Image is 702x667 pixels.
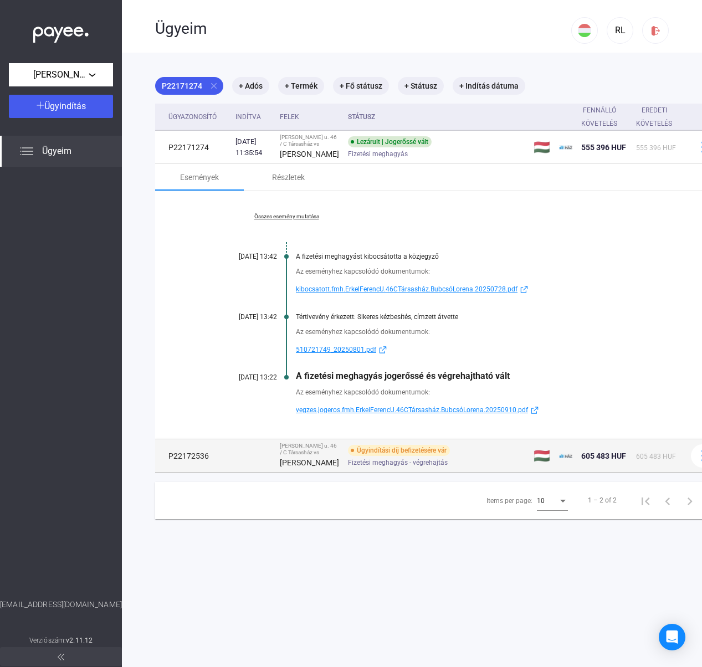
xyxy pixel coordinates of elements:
[611,24,629,37] div: RL
[66,637,93,644] strong: v2.11.12
[581,451,626,460] span: 605 483 HUF
[296,283,672,296] a: kibocsatott.fmh.ErkelFerencU.46CTársasház.BubcsóLorena.20250728.pdfexternal-link-blue
[155,19,571,38] div: Ügyeim
[581,104,617,130] div: Fennálló követelés
[211,313,277,321] div: [DATE] 13:42
[581,143,626,152] span: 555 396 HUF
[280,150,339,158] strong: [PERSON_NAME]
[168,110,217,124] div: Ügyazonosító
[348,136,432,147] div: Lezárult | Jogerőssé vált
[376,346,390,354] img: external-link-blue
[155,131,231,164] td: P22171274
[348,456,448,469] span: Fizetési meghagyás - végrehajtás
[209,81,219,91] mat-icon: close
[607,17,633,44] button: RL
[528,406,541,414] img: external-link-blue
[33,20,89,43] img: white-payee-white-dot.svg
[581,104,627,130] div: Fennálló követelés
[58,654,64,660] img: arrow-double-left-grey.svg
[529,131,555,164] td: 🇭🇺
[517,285,531,294] img: external-link-blue
[296,343,672,356] a: 510721749_20250801.pdfexternal-link-blue
[296,403,528,417] span: vegzes.jogeros.fmh.ErkelFerencU.46CTársasház.BubcsóLorena.20250910.pdf
[529,439,555,473] td: 🇭🇺
[636,104,672,130] div: Eredeti követelés
[155,77,223,95] mat-chip: P22171274
[180,171,219,184] div: Események
[211,373,277,381] div: [DATE] 13:22
[42,145,71,158] span: Ügyeim
[636,453,676,460] span: 605 483 HUF
[9,95,113,118] button: Ügyindítás
[559,141,572,154] img: ehaz-mini
[588,494,617,507] div: 1 – 2 of 2
[398,77,444,95] mat-chip: + Státusz
[636,144,676,152] span: 555 396 HUF
[232,77,269,95] mat-chip: + Adós
[155,439,231,473] td: P22172536
[559,449,572,463] img: ehaz-mini
[453,77,525,95] mat-chip: + Indítás dátuma
[659,624,685,650] div: Open Intercom Messenger
[634,489,657,511] button: First page
[235,110,271,124] div: Indítva
[296,403,672,417] a: vegzes.jogeros.fmh.ErkelFerencU.46CTársasház.BubcsóLorena.20250910.pdfexternal-link-blue
[296,326,672,337] div: Az eseményhez kapcsolódó dokumentumok:
[235,110,261,124] div: Indítva
[280,458,339,467] strong: [PERSON_NAME]
[650,25,662,37] img: logout-red
[280,110,299,124] div: Felek
[348,445,450,456] div: Ügyindítási díj befizetésére vár
[296,343,376,356] span: 510721749_20250801.pdf
[9,63,113,86] button: [PERSON_NAME] u. 46 / C Társasház
[486,494,532,507] div: Items per page:
[296,371,672,381] div: A fizetési meghagyás jogerőssé és végrehajtható vált
[333,77,389,95] mat-chip: + Fő státusz
[571,17,598,44] button: HU
[296,253,672,260] div: A fizetési meghagyást kibocsátotta a közjegyző
[348,147,408,161] span: Fizetési meghagyás
[280,134,339,147] div: [PERSON_NAME] u. 46 / C Társasház vs
[37,101,44,109] img: plus-white.svg
[636,104,682,130] div: Eredeti követelés
[679,489,701,511] button: Next page
[280,443,339,456] div: [PERSON_NAME] u. 46 / C Társasház vs
[537,497,545,505] span: 10
[211,213,362,220] a: Összes esemény mutatása
[278,77,324,95] mat-chip: + Termék
[33,68,89,81] span: [PERSON_NAME] u. 46 / C Társasház
[296,283,517,296] span: kibocsatott.fmh.ErkelFerencU.46CTársasház.BubcsóLorena.20250728.pdf
[642,17,669,44] button: logout-red
[235,136,271,158] div: [DATE] 11:35:54
[296,266,672,277] div: Az eseményhez kapcsolódó dokumentumok:
[44,101,86,111] span: Ügyindítás
[272,171,305,184] div: Részletek
[578,24,591,37] img: HU
[20,145,33,158] img: list.svg
[280,110,339,124] div: Felek
[211,253,277,260] div: [DATE] 13:42
[296,387,672,398] div: Az eseményhez kapcsolódó dokumentumok:
[537,494,568,507] mat-select: Items per page:
[657,489,679,511] button: Previous page
[296,313,672,321] div: Tértivevény érkezett: Sikeres kézbesítés, címzett átvette
[344,104,529,131] th: Státusz
[168,110,227,124] div: Ügyazonosító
